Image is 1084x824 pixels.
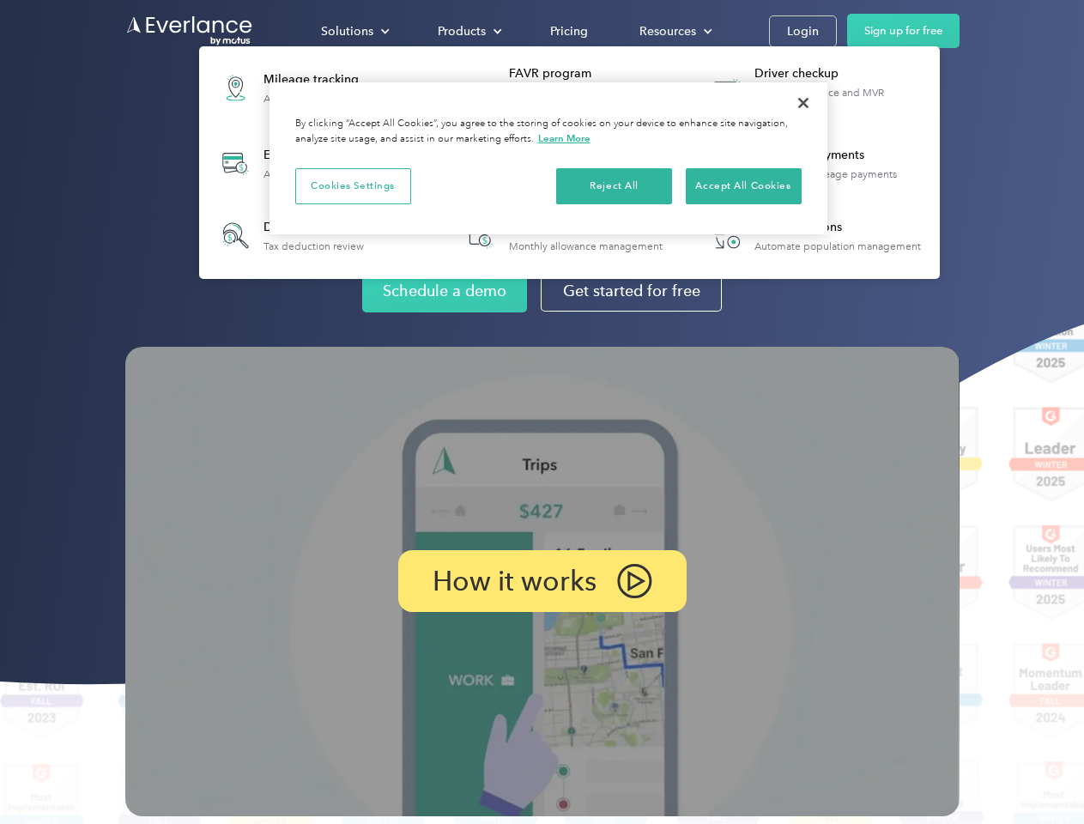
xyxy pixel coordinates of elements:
button: Accept All Cookies [686,168,802,204]
a: Driver checkupLicense, insurance and MVR verification [699,57,931,119]
div: Privacy [269,82,827,234]
div: Monthly allowance management [509,240,663,252]
a: Get started for free [541,270,722,312]
div: Automatic transaction logs [263,168,387,180]
input: Submit [126,102,213,138]
div: By clicking “Accept All Cookies”, you agree to the storing of cookies on your device to enhance s... [295,117,802,147]
a: More information about your privacy, opens in a new tab [538,132,590,144]
div: Products [421,16,516,46]
div: Cookie banner [269,82,827,234]
div: Pricing [550,21,588,42]
nav: Products [199,46,940,279]
div: Resources [639,21,696,42]
div: Resources [622,16,726,46]
div: Driver checkup [754,65,930,82]
a: Go to homepage [125,15,254,47]
p: How it works [433,571,597,591]
div: Mileage tracking [263,71,375,88]
div: Products [438,21,486,42]
div: FAVR program [509,65,685,82]
div: Solutions [321,21,373,42]
div: Deduction finder [263,219,364,236]
div: Automate population management [754,240,921,252]
a: Login [769,15,837,47]
div: License, insurance and MVR verification [754,87,930,111]
button: Close [784,84,822,122]
a: Schedule a demo [362,270,527,312]
a: Sign up for free [847,14,960,48]
div: Automatic mileage logs [263,93,375,105]
button: Reject All [556,168,672,204]
div: Login [787,21,819,42]
div: Tax deduction review [263,240,364,252]
div: Solutions [304,16,403,46]
a: Accountable planMonthly allowance management [453,208,671,264]
div: HR Integrations [754,219,921,236]
a: Expense trackingAutomatic transaction logs [208,132,396,195]
div: Expense tracking [263,147,387,164]
a: FAVR programFixed & Variable Rate reimbursement design & management [453,57,686,119]
a: Deduction finderTax deduction review [208,208,372,264]
a: Pricing [533,16,605,46]
a: HR IntegrationsAutomate population management [699,208,930,264]
a: Mileage trackingAutomatic mileage logs [208,57,384,119]
button: Cookies Settings [295,168,411,204]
